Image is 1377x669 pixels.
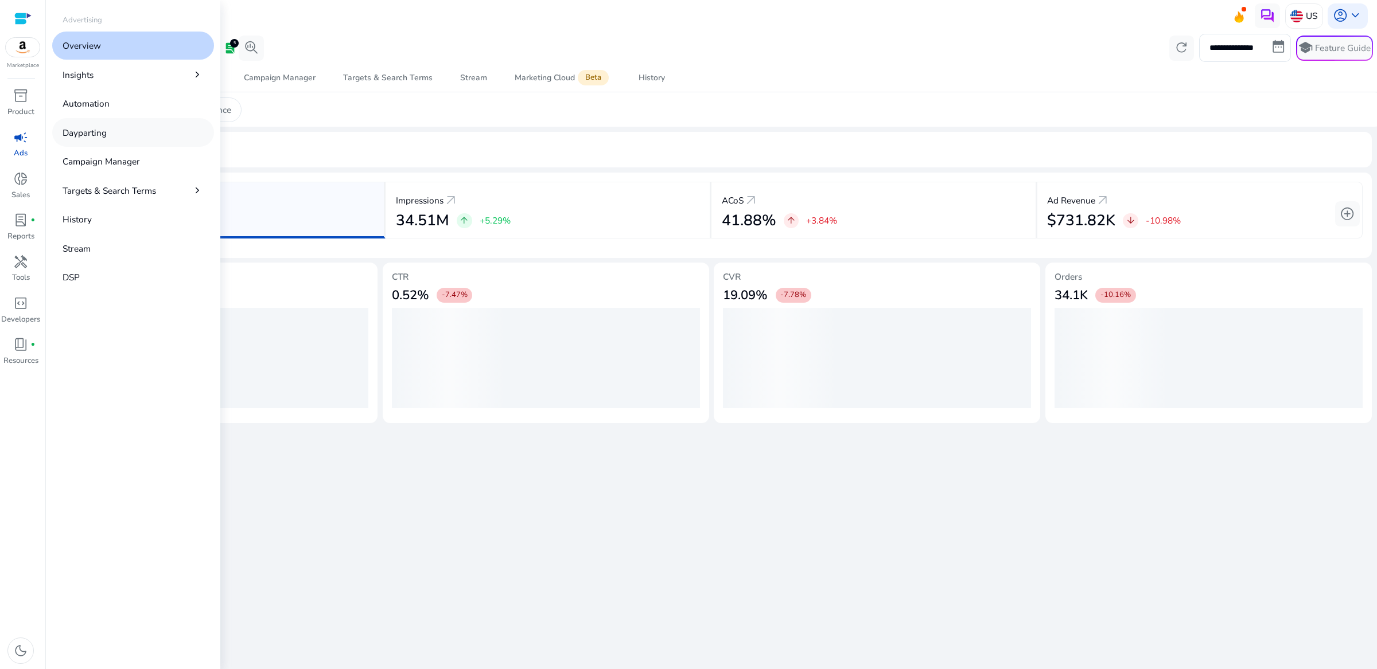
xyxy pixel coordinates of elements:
h2: 41.88% [722,212,776,230]
h2: $731.82K [1047,212,1115,230]
h5: CTR [392,272,700,282]
p: Feature Guide [1315,42,1371,54]
div: loading [723,308,1031,408]
span: search_insights [244,40,259,55]
span: arrow_downward [1126,216,1136,226]
span: -7.47% [442,290,468,300]
span: fiber_manual_record [30,342,36,347]
div: loading [1055,308,1363,408]
span: school [1298,40,1313,55]
p: ACoS [722,194,744,207]
button: refresh [1169,36,1195,61]
span: -7.78% [780,290,806,300]
button: add_circle [1335,201,1360,226]
p: Sales [11,190,30,201]
h5: CVR [723,272,1031,282]
span: Beta [578,70,609,85]
div: Stream [460,74,487,82]
span: donut_small [13,171,28,186]
p: Automation [63,97,110,110]
p: Impressions [396,194,444,207]
button: search_insights [239,36,264,61]
p: Insights [63,68,94,81]
img: us.svg [1290,10,1303,22]
span: -10.16% [1100,290,1131,300]
p: Marketplace [7,61,39,70]
a: arrow_outward [444,193,458,208]
p: Campaign Manager [63,155,140,168]
span: fiber_manual_record [30,218,36,223]
p: Reports [7,231,34,242]
p: Resources [3,355,38,367]
span: chevron_right [191,68,204,81]
h2: 34.51M [396,212,449,230]
span: arrow_upward [459,216,469,226]
span: arrow_upward [786,216,796,226]
h3: 0.52% [392,288,429,303]
p: Ads [14,148,28,159]
p: US [1306,6,1317,26]
div: Targets & Search Terms [343,74,433,82]
p: DSP [63,271,80,284]
div: 5 [230,39,239,48]
span: refresh [1174,40,1189,55]
p: Targets & Search Terms [63,184,156,197]
div: loading [392,308,700,408]
span: add_circle [1340,206,1355,221]
div: History [639,74,665,82]
span: lab_profile [224,42,236,54]
p: -10.98% [1146,216,1181,225]
p: +5.29% [480,216,511,225]
div: loading [60,308,368,408]
p: Dayparting [63,126,107,139]
span: inventory_2 [13,88,28,103]
span: chevron_right [191,184,204,197]
p: Product [7,107,34,118]
span: lab_profile [13,213,28,228]
div: Marketing Cloud [515,73,611,83]
span: dark_mode [13,643,28,658]
h3: 19.09% [723,288,768,303]
h5: Orders [1055,272,1363,282]
span: keyboard_arrow_down [1348,8,1363,23]
h3: 34.1K [1055,288,1088,303]
p: Developers [1,314,40,326]
p: History [63,213,92,226]
a: arrow_outward [744,193,758,208]
p: +3.84% [806,216,837,225]
a: arrow_outward [1095,193,1110,208]
span: campaign [13,130,28,145]
span: book_4 [13,337,28,352]
p: Ad Revenue [1047,194,1095,207]
img: amazon.svg [6,38,40,57]
p: Advertising [63,15,102,26]
span: code_blocks [13,296,28,311]
p: Stream [63,242,91,255]
p: Tools [12,272,30,284]
span: account_circle [1333,8,1348,23]
div: Campaign Manager [244,74,316,82]
p: Overview [63,39,101,52]
button: schoolFeature Guide [1296,36,1373,61]
span: handyman [13,255,28,269]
